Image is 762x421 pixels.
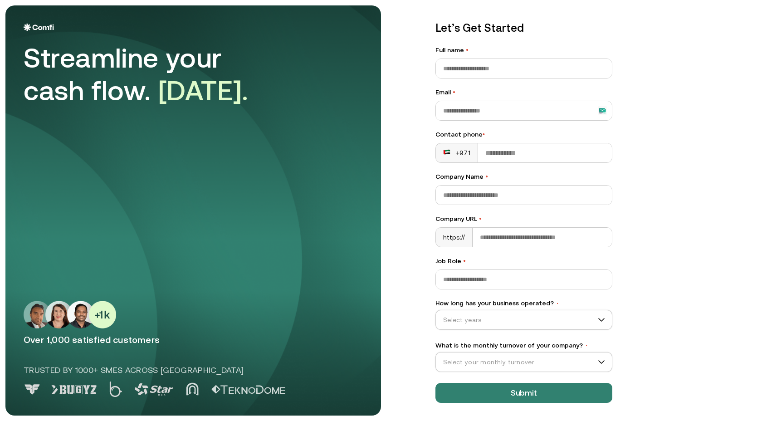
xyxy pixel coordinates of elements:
span: • [485,173,488,180]
label: How long has your business operated? [435,299,612,308]
div: Streamline your cash flow. [24,42,278,107]
span: [DATE]. [158,75,249,106]
img: Logo 2 [109,382,122,397]
img: Logo 3 [135,383,173,396]
img: Logo 4 [186,382,199,396]
label: Company Name [435,172,612,181]
span: • [466,46,469,54]
label: Email [435,88,612,97]
img: Logo 0 [24,384,41,395]
img: Logo 1 [51,385,97,394]
div: https:// [436,228,473,247]
p: Trusted by 1000+ SMEs across [GEOGRAPHIC_DATA] [24,364,281,376]
span: • [483,131,485,138]
p: Let’s Get Started [435,20,612,36]
label: What is the monthly turnover of your company? [435,341,612,350]
div: Contact phone [435,130,612,139]
p: Over 1,000 satisfied customers [24,334,363,346]
span: • [463,257,466,264]
div: +971 [443,148,470,157]
img: Logo [24,24,54,31]
span: • [479,215,482,222]
span: • [585,343,588,349]
img: Logo 5 [211,385,285,394]
span: • [453,88,455,96]
label: Job Role [435,256,612,266]
label: Company URL [435,214,612,224]
label: Full name [435,45,612,55]
button: Submit [435,383,612,403]
span: • [556,300,559,307]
